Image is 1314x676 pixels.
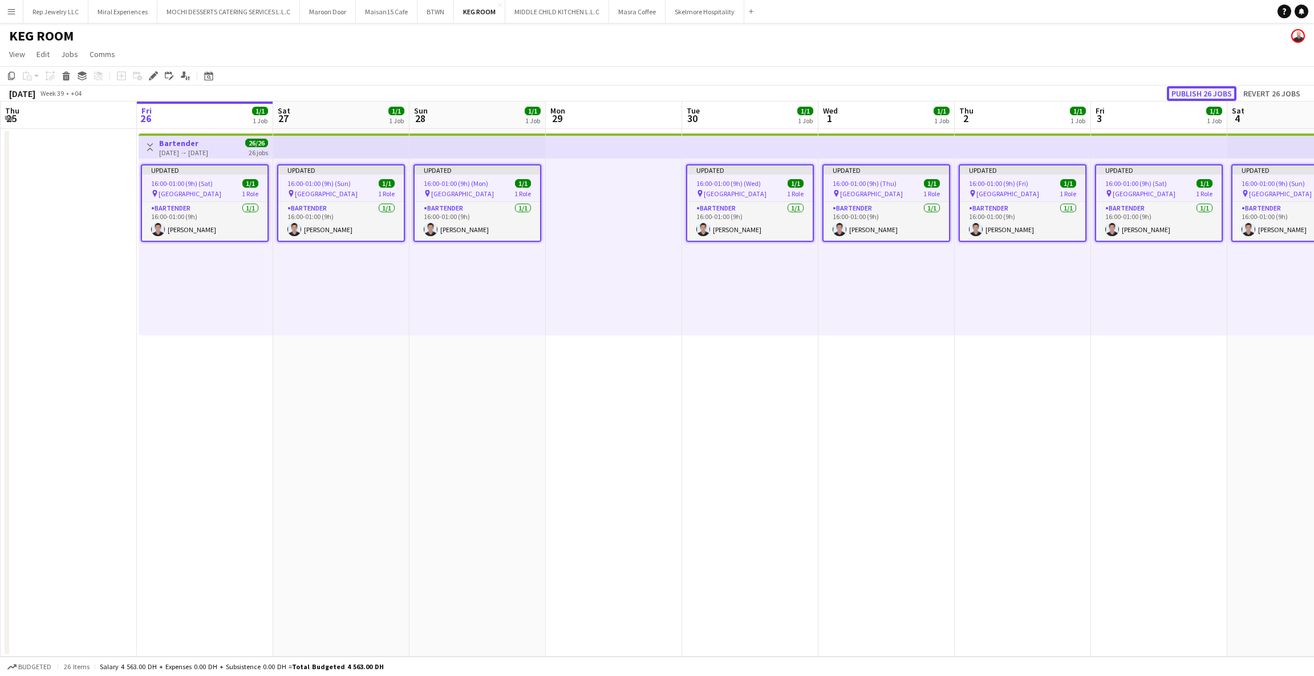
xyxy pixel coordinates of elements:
div: Updated [687,165,813,175]
span: 1/1 [934,107,950,115]
div: Updated [960,165,1085,175]
span: 1/1 [797,107,813,115]
span: Thu [959,106,974,116]
button: Maroon Door [300,1,356,23]
span: 26 items [63,662,90,671]
span: 1/1 [924,179,940,188]
span: Sat [278,106,290,116]
span: 1 Role [378,189,395,198]
span: Edit [36,49,50,59]
span: 16:00-01:00 (9h) (Sat) [1105,179,1167,188]
span: 16:00-01:00 (9h) (Sat) [151,179,213,188]
span: 27 [276,112,290,125]
span: Comms [90,49,115,59]
button: Masra Coffee [609,1,666,23]
span: 16:00-01:00 (9h) (Wed) [696,179,761,188]
button: Miral Experiences [88,1,157,23]
button: MOCHI DESSERTS CATERING SERVICES L.L.C [157,1,300,23]
a: Comms [85,47,120,62]
span: Total Budgeted 4 563.00 DH [292,662,384,671]
button: Budgeted [6,661,53,673]
span: 16:00-01:00 (9h) (Thu) [833,179,897,188]
div: Updated [278,165,404,175]
span: [GEOGRAPHIC_DATA] [295,189,358,198]
span: [GEOGRAPHIC_DATA] [431,189,494,198]
a: Jobs [56,47,83,62]
span: 16:00-01:00 (9h) (Sun) [1242,179,1305,188]
app-job-card: Updated16:00-01:00 (9h) (Sun)1/1 [GEOGRAPHIC_DATA]1 RoleBartender1/116:00-01:00 (9h)[PERSON_NAME] [277,164,405,242]
button: Skelmore Hospitality [666,1,744,23]
div: [DATE] [9,88,35,99]
span: 3 [1094,112,1105,125]
span: 16:00-01:00 (9h) (Fri) [969,179,1028,188]
span: 1/1 [388,107,404,115]
span: 1 [821,112,838,125]
app-job-card: Updated16:00-01:00 (9h) (Wed)1/1 [GEOGRAPHIC_DATA]1 RoleBartender1/116:00-01:00 (9h)[PERSON_NAME] [686,164,814,242]
span: 1 Role [1060,189,1076,198]
div: Updated [415,165,540,175]
span: 1/1 [788,179,804,188]
app-card-role: Bartender1/116:00-01:00 (9h)[PERSON_NAME] [687,202,813,241]
div: Updated [824,165,949,175]
div: Updated [142,165,267,175]
span: Sun [414,106,428,116]
span: [GEOGRAPHIC_DATA] [704,189,766,198]
span: Wed [823,106,838,116]
span: 1/1 [515,179,531,188]
app-job-card: Updated16:00-01:00 (9h) (Sat)1/1 [GEOGRAPHIC_DATA]1 RoleBartender1/116:00-01:00 (9h)[PERSON_NAME] [1095,164,1223,242]
span: Week 39 [38,89,66,98]
span: 30 [685,112,700,125]
span: View [9,49,25,59]
span: [GEOGRAPHIC_DATA] [159,189,221,198]
app-card-role: Bartender1/116:00-01:00 (9h)[PERSON_NAME] [1096,202,1222,241]
button: Maisan15 Cafe [356,1,417,23]
button: BTWN [417,1,454,23]
span: 1 Role [242,189,258,198]
div: 26 jobs [249,147,268,157]
span: 29 [549,112,565,125]
app-card-role: Bartender1/116:00-01:00 (9h)[PERSON_NAME] [142,202,267,241]
div: 1 Job [1207,116,1222,125]
span: 1 Role [923,189,940,198]
span: [GEOGRAPHIC_DATA] [840,189,903,198]
span: [GEOGRAPHIC_DATA] [1113,189,1175,198]
div: 1 Job [389,116,404,125]
app-card-role: Bartender1/116:00-01:00 (9h)[PERSON_NAME] [278,202,404,241]
span: 1/1 [525,107,541,115]
app-job-card: Updated16:00-01:00 (9h) (Sat)1/1 [GEOGRAPHIC_DATA]1 RoleBartender1/116:00-01:00 (9h)[PERSON_NAME] [141,164,269,242]
span: 1/1 [1197,179,1212,188]
a: View [5,47,30,62]
h1: KEG ROOM [9,27,74,44]
app-job-card: Updated16:00-01:00 (9h) (Thu)1/1 [GEOGRAPHIC_DATA]1 RoleBartender1/116:00-01:00 (9h)[PERSON_NAME] [822,164,950,242]
span: 1 Role [787,189,804,198]
div: 1 Job [798,116,813,125]
span: [GEOGRAPHIC_DATA] [976,189,1039,198]
div: Updated16:00-01:00 (9h) (Mon)1/1 [GEOGRAPHIC_DATA]1 RoleBartender1/116:00-01:00 (9h)[PERSON_NAME] [413,164,541,242]
a: Edit [32,47,54,62]
app-job-card: Updated16:00-01:00 (9h) (Fri)1/1 [GEOGRAPHIC_DATA]1 RoleBartender1/116:00-01:00 (9h)[PERSON_NAME] [959,164,1086,242]
app-user-avatar: Houssam Hussein [1291,29,1305,43]
div: +04 [71,89,82,98]
button: MIDDLE CHILD KITCHEN L.L.C [505,1,609,23]
button: Publish 26 jobs [1167,86,1236,101]
span: 26 [140,112,152,125]
div: 1 Job [253,116,267,125]
span: 1/1 [379,179,395,188]
div: 1 Job [525,116,540,125]
span: 1/1 [1060,179,1076,188]
span: 4 [1230,112,1244,125]
span: Jobs [61,49,78,59]
h3: Bartender [159,138,208,148]
span: 1/1 [1070,107,1086,115]
app-card-role: Bartender1/116:00-01:00 (9h)[PERSON_NAME] [960,202,1085,241]
app-card-role: Bartender1/116:00-01:00 (9h)[PERSON_NAME] [824,202,949,241]
span: Tue [687,106,700,116]
span: [GEOGRAPHIC_DATA] [1249,189,1312,198]
span: Thu [5,106,19,116]
span: 25 [3,112,19,125]
div: [DATE] → [DATE] [159,148,208,157]
span: Fri [1096,106,1105,116]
